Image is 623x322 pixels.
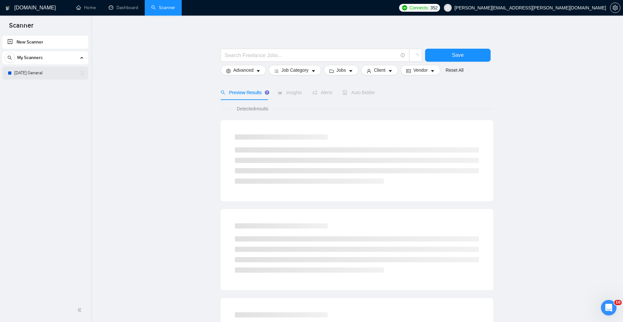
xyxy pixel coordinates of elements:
a: searchScanner [151,5,175,10]
button: setting [610,3,620,13]
button: idcardVendorcaret-down [401,65,440,75]
span: Detected results [232,105,273,112]
span: Scanner [4,21,39,34]
button: barsJob Categorycaret-down [269,65,321,75]
span: 10 [614,300,622,305]
a: [DATE] General [14,67,76,80]
span: Advanced [233,67,253,74]
a: setting [610,5,620,10]
span: Client [374,67,385,74]
span: Save [452,51,464,59]
span: caret-down [348,68,353,73]
span: area-chart [278,90,282,95]
span: setting [226,68,231,73]
span: Jobs [336,67,346,74]
div: Tooltip anchor [264,90,270,95]
span: caret-down [311,68,316,73]
span: caret-down [430,68,435,73]
iframe: Intercom live chat [601,300,617,316]
button: settingAdvancedcaret-down [221,65,266,75]
span: bars [274,68,279,73]
li: My Scanners [2,51,88,80]
span: caret-down [388,68,393,73]
button: userClientcaret-down [361,65,398,75]
span: double-left [77,307,84,313]
span: holder [80,70,85,76]
span: My Scanners [17,51,43,64]
span: loading [413,53,419,59]
img: logo [6,3,10,13]
span: search [221,90,225,95]
input: Search Freelance Jobs... [225,51,398,59]
span: caret-down [256,68,261,73]
span: Auto Bidder [343,90,375,95]
span: info-circle [401,53,405,57]
span: user [446,6,450,10]
span: Preview Results [221,90,267,95]
span: search [5,56,15,60]
li: New Scanner [2,36,88,49]
span: user [367,68,371,73]
a: dashboardDashboard [109,5,138,10]
img: upwork-logo.png [402,5,407,10]
span: idcard [406,68,411,73]
span: Alerts [312,90,333,95]
a: homeHome [76,5,96,10]
button: Save [425,49,491,62]
span: 352 [430,4,437,11]
button: folderJobscaret-down [324,65,359,75]
span: Job Category [281,67,308,74]
span: robot [343,90,347,95]
button: search [5,53,15,63]
span: Vendor [413,67,428,74]
a: Reset All [446,67,463,74]
span: Connects: [409,4,429,11]
span: Insights [278,90,302,95]
span: notification [312,90,317,95]
span: folder [329,68,334,73]
a: New Scanner [7,36,83,49]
